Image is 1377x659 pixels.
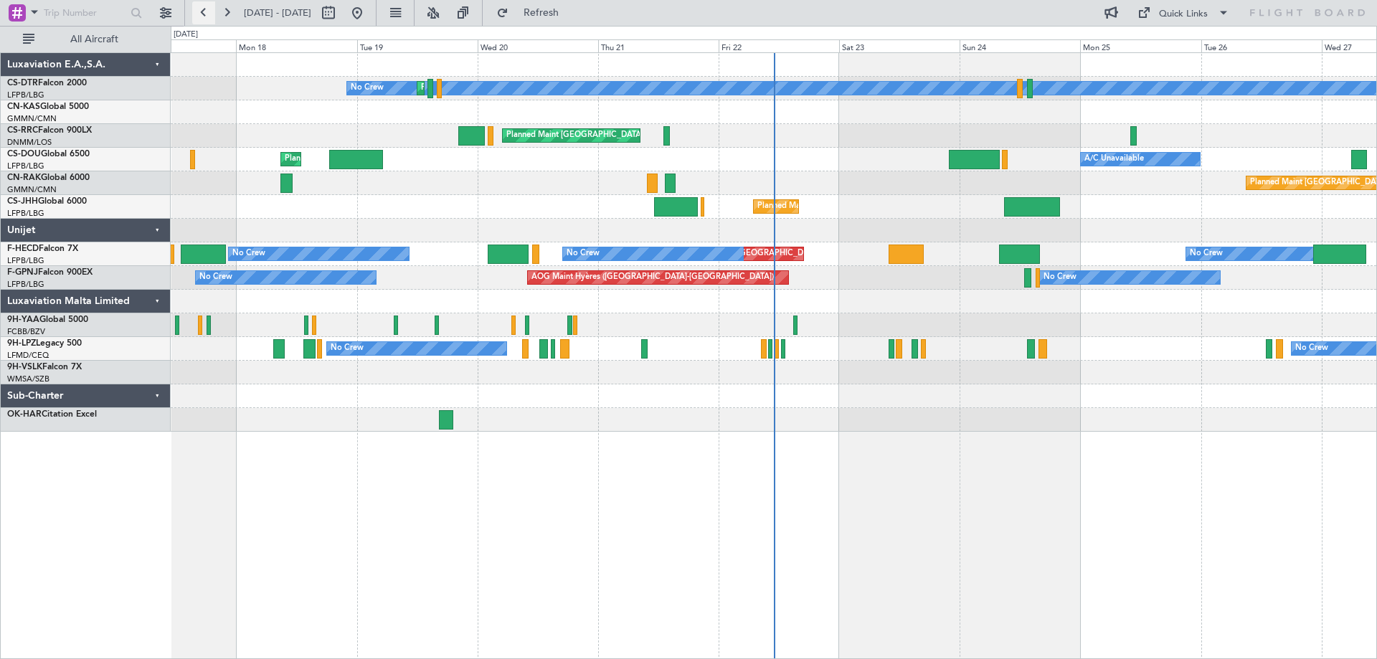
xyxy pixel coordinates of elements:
a: CS-JHHGlobal 6000 [7,197,87,206]
div: A/C Unavailable [1084,148,1144,170]
a: LFMD/CEQ [7,350,49,361]
div: Planned Maint [GEOGRAPHIC_DATA] ([GEOGRAPHIC_DATA]) [285,148,511,170]
span: 9H-VSLK [7,363,42,371]
a: F-GPNJFalcon 900EX [7,268,93,277]
a: CN-RAKGlobal 6000 [7,174,90,182]
div: Thu 21 [598,39,719,52]
span: [DATE] - [DATE] [244,6,311,19]
div: Quick Links [1159,7,1208,22]
div: No Crew [1190,243,1223,265]
a: OK-HARCitation Excel [7,410,97,419]
div: No Crew [567,243,600,265]
span: 9H-YAA [7,316,39,324]
a: LFPB/LBG [7,279,44,290]
div: Mon 25 [1080,39,1201,52]
button: Refresh [490,1,576,24]
div: Tue 26 [1201,39,1322,52]
span: F-HECD [7,245,39,253]
a: LFPB/LBG [7,90,44,100]
div: [DATE] [174,29,198,41]
div: No Crew [351,77,384,99]
a: CS-DTRFalcon 2000 [7,79,87,87]
span: CN-KAS [7,103,40,111]
div: No Crew [331,338,364,359]
button: Quick Links [1130,1,1236,24]
span: CS-JHH [7,197,38,206]
a: GMMN/CMN [7,113,57,124]
div: No Crew [232,243,265,265]
a: LFPB/LBG [7,255,44,266]
a: WMSA/SZB [7,374,49,384]
a: LFPB/LBG [7,208,44,219]
div: Fri 22 [719,39,839,52]
div: AOG Maint Hyères ([GEOGRAPHIC_DATA]-[GEOGRAPHIC_DATA]) [531,267,774,288]
div: Sun 24 [960,39,1080,52]
span: CN-RAK [7,174,41,182]
div: No Crew [1295,338,1328,359]
div: Planned Maint [GEOGRAPHIC_DATA] ([GEOGRAPHIC_DATA]) [683,243,909,265]
div: Sun 17 [115,39,236,52]
div: Planned Maint Sofia [421,77,494,99]
a: 9H-VSLKFalcon 7X [7,363,82,371]
div: Tue 19 [357,39,478,52]
a: 9H-YAAGlobal 5000 [7,316,88,324]
a: CN-KASGlobal 5000 [7,103,89,111]
a: DNMM/LOS [7,137,52,148]
div: Mon 18 [236,39,356,52]
a: CS-DOUGlobal 6500 [7,150,90,158]
a: CS-RRCFalcon 900LX [7,126,92,135]
a: GMMN/CMN [7,184,57,195]
div: Wed 20 [478,39,598,52]
span: CS-DOU [7,150,41,158]
span: OK-HAR [7,410,42,419]
div: No Crew [1044,267,1076,288]
span: All Aircraft [37,34,151,44]
span: CS-RRC [7,126,38,135]
div: No Crew [199,267,232,288]
span: 9H-LPZ [7,339,36,348]
div: Planned Maint [GEOGRAPHIC_DATA] ([GEOGRAPHIC_DATA]) [506,125,732,146]
button: All Aircraft [16,28,156,51]
span: Refresh [511,8,572,18]
a: 9H-LPZLegacy 500 [7,339,82,348]
a: F-HECDFalcon 7X [7,245,78,253]
span: CS-DTR [7,79,38,87]
a: FCBB/BZV [7,326,45,337]
a: LFPB/LBG [7,161,44,171]
div: Planned Maint [GEOGRAPHIC_DATA] ([GEOGRAPHIC_DATA]) [757,196,983,217]
span: F-GPNJ [7,268,38,277]
div: Sat 23 [839,39,960,52]
input: Trip Number [44,2,126,24]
